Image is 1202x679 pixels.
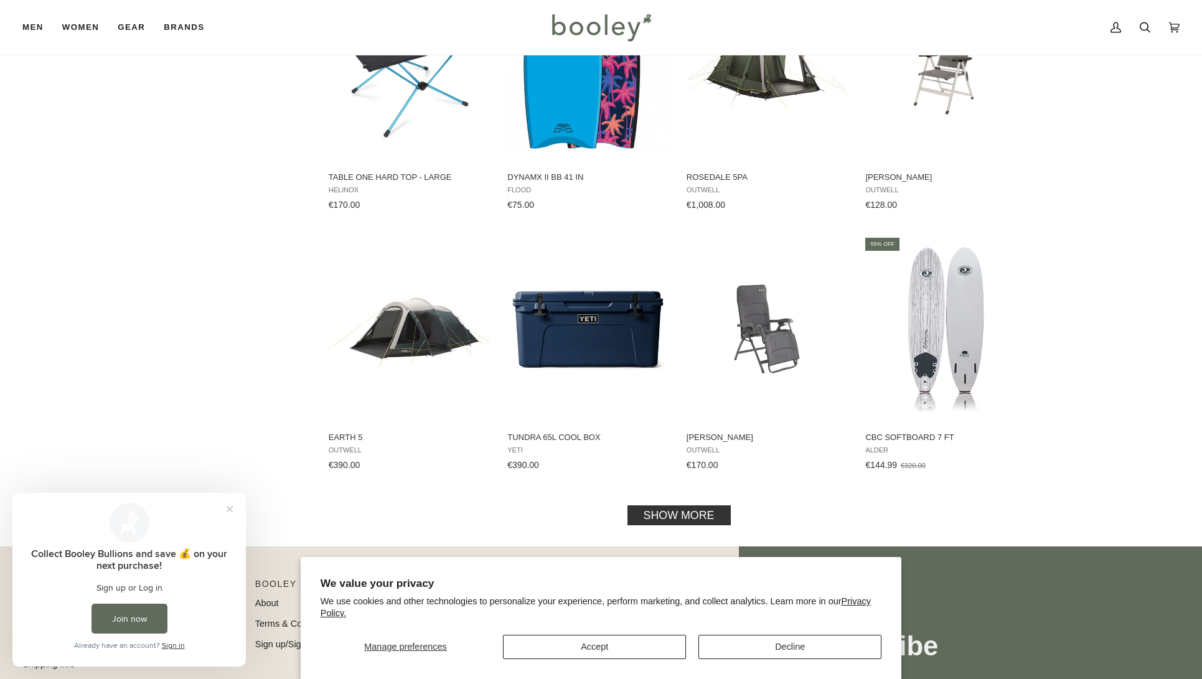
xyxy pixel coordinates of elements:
[865,199,897,209] span: €128.00
[507,432,669,443] span: Tundra 65L Cool Box
[507,460,539,470] span: €390.00
[321,635,491,659] button: Manage preferences
[865,446,1026,454] span: Alder
[255,639,316,649] a: Sign up/Sign in
[255,598,279,608] a: About
[503,635,686,659] button: Accept
[761,629,1180,663] h3: Join the Tribe
[507,171,669,182] span: Dynamx II BB 41 in
[865,171,1026,182] span: [PERSON_NAME]
[505,247,670,412] img: Yeti Tundra 65L Cool Box Navy - Booley Galway
[326,236,491,475] a: Earth 5
[865,432,1026,443] span: CBC Softboard 7 ft
[865,185,1026,194] span: Outwell
[255,578,476,597] p: Booley Bonus
[547,9,655,45] img: Booley
[118,21,145,34] span: Gear
[62,21,99,34] span: Women
[863,236,1028,475] a: CBC Softboard 7 ft
[686,432,847,443] span: [PERSON_NAME]
[865,460,897,470] span: €144.99
[686,171,847,182] span: Rosedale 5PA
[328,171,489,182] span: Table One Hard Top - Large
[364,642,446,652] span: Manage preferences
[865,238,899,251] div: 55% off
[328,199,360,209] span: €170.00
[328,460,360,470] span: €390.00
[698,635,881,659] button: Decline
[12,493,246,667] iframe: Loyalty program pop-up with offers and actions
[686,199,725,209] span: €1,008.00
[686,446,847,454] span: Outwell
[686,185,847,194] span: Outwell
[684,247,849,412] img: Outwell Gresham - Booley Galway
[328,446,489,454] span: Outwell
[321,596,882,619] p: We use cookies and other technologies to personalize your experience, perform marketing, and coll...
[326,247,491,412] img: Outwell Earth 5 - Booley Galway
[164,21,204,34] span: Brands
[627,505,730,525] a: Show more
[255,619,333,629] a: Terms & Conditions
[507,199,534,209] span: €75.00
[684,236,849,475] a: Gresham
[863,247,1028,412] img: Alder CBC Softboard 7ft White Wood - Booley Galway
[507,446,669,454] span: YETI
[321,577,882,590] h2: We value your privacy
[900,462,925,469] span: €320.00
[321,596,871,618] a: Privacy Policy.
[328,432,489,443] span: Earth 5
[328,185,489,194] span: Helinox
[686,460,718,470] span: €170.00
[505,236,670,475] a: Tundra 65L Cool Box
[327,508,1030,522] div: Pagination
[507,185,669,194] span: Flood
[22,21,44,34] span: Men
